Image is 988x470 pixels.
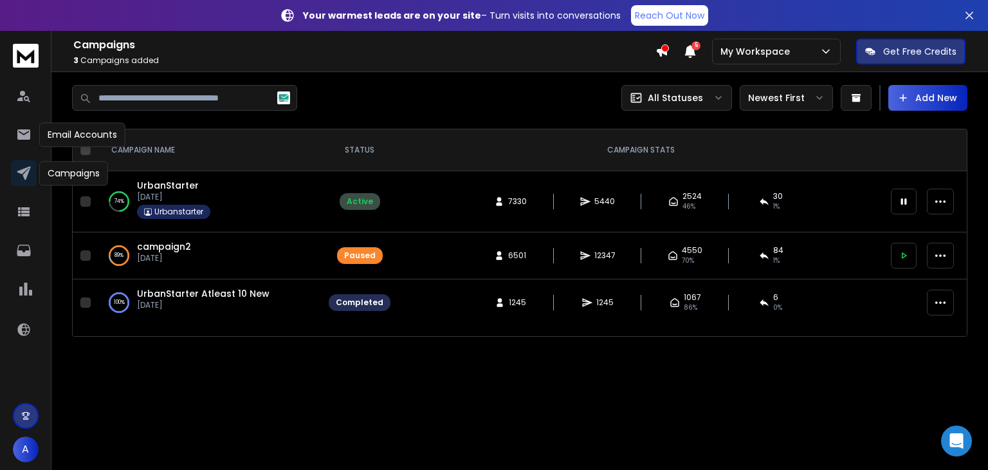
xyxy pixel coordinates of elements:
[682,256,694,266] span: 70 %
[96,129,321,171] th: CAMPAIGN NAME
[96,171,321,232] td: 74%UrbanStarter[DATE]Urbanstarter
[596,297,614,308] span: 1245
[856,39,965,64] button: Get Free Credits
[114,195,124,208] p: 74 %
[631,5,708,26] a: Reach Out Now
[154,207,203,217] p: Urbanstarter
[13,44,39,68] img: logo
[114,296,125,309] p: 100 %
[137,240,191,253] a: campaign2
[13,437,39,462] button: A
[684,292,701,303] span: 1067
[648,91,703,104] p: All Statuses
[773,191,783,202] span: 30
[39,122,125,147] div: Email Accounts
[137,253,191,263] p: [DATE]
[691,41,700,50] span: 5
[941,426,972,456] div: Open Intercom Messenger
[720,45,795,58] p: My Workspace
[682,202,695,212] span: 46 %
[682,245,702,256] span: 4550
[137,300,270,310] p: [DATE]
[39,161,108,185] div: Campaigns
[114,249,123,262] p: 89 %
[321,129,398,171] th: STATUS
[594,250,616,261] span: 12347
[398,129,883,171] th: CAMPAIGN STATS
[684,303,697,313] span: 86 %
[508,250,526,261] span: 6501
[682,191,702,202] span: 2524
[137,287,270,300] a: UrbanStarter Atleast 10 New
[96,279,321,326] td: 100%UrbanStarter Atleast 10 New[DATE]
[336,297,383,308] div: Completed
[303,9,481,22] strong: Your warmest leads are on your site
[344,250,376,261] div: Paused
[508,196,527,207] span: 7330
[883,45,956,58] p: Get Free Credits
[773,256,780,266] span: 1 %
[73,37,655,53] h1: Campaigns
[73,55,655,66] p: Campaigns added
[888,85,967,111] button: Add New
[73,55,78,66] span: 3
[773,292,778,303] span: 6
[773,202,780,212] span: 1 %
[96,232,321,279] td: 89%campaign2[DATE]
[137,179,199,192] a: UrbanStarter
[635,9,704,22] p: Reach Out Now
[303,9,621,22] p: – Turn visits into conversations
[594,196,615,207] span: 5440
[137,192,210,202] p: [DATE]
[509,297,526,308] span: 1245
[347,196,373,207] div: Active
[773,245,783,256] span: 84
[773,303,782,313] span: 0 %
[740,85,833,111] button: Newest First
